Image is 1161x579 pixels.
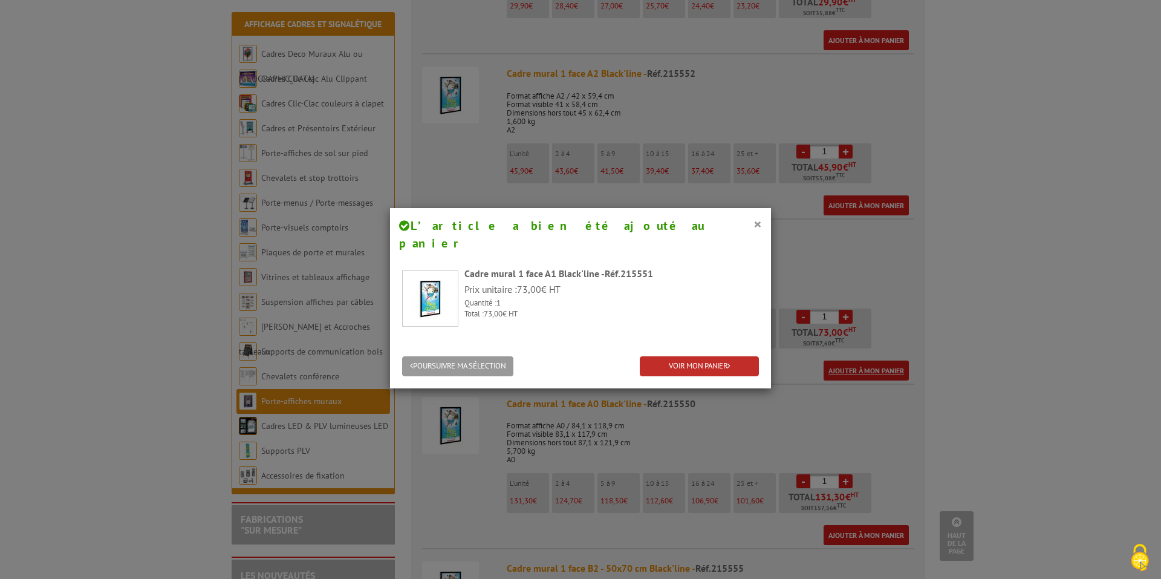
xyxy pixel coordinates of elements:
span: 73,00 [517,283,541,295]
button: POURSUIVRE MA SÉLECTION [402,356,513,376]
p: Quantité : [464,298,759,309]
img: Cookies (fenêtre modale) [1125,543,1155,573]
h4: L’article a bien été ajouté au panier [399,217,762,252]
button: Cookies (fenêtre modale) [1119,538,1161,579]
span: 73,00 [484,309,502,319]
span: 1 [496,298,501,308]
p: Total : € HT [464,309,759,320]
span: Réf.215551 [605,267,653,280]
a: VOIR MON PANIER [640,356,759,376]
button: × [753,216,762,232]
p: Prix unitaire : € HT [464,283,759,296]
div: Cadre mural 1 face A1 Black'line - [464,267,759,281]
